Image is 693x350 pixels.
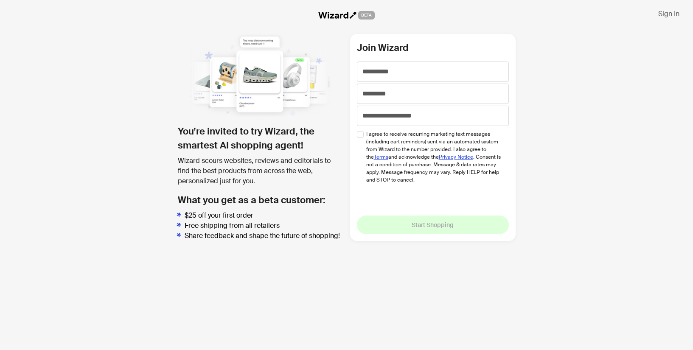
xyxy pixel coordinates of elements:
span: I agree to receive recurring marketing text messages (including cart reminders) sent via an autom... [366,130,502,184]
li: Share feedback and shape the future of shopping! [185,231,343,241]
span: Sign In [658,9,679,18]
a: Terms [374,154,388,160]
button: Start Shopping [357,216,509,234]
li: $25 off your first order [185,210,343,221]
h2: Join Wizard [357,41,509,55]
div: Wizard scours websites, reviews and editorials to find the best products from across the web, per... [178,156,343,186]
a: Privacy Notice [439,154,473,160]
li: Free shipping from all retailers [185,221,343,231]
h1: You’re invited to try Wizard, the smartest AI shopping agent! [178,124,343,152]
span: BETA [358,11,375,20]
button: Sign In [651,7,686,20]
h2: What you get as a beta customer: [178,193,343,207]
